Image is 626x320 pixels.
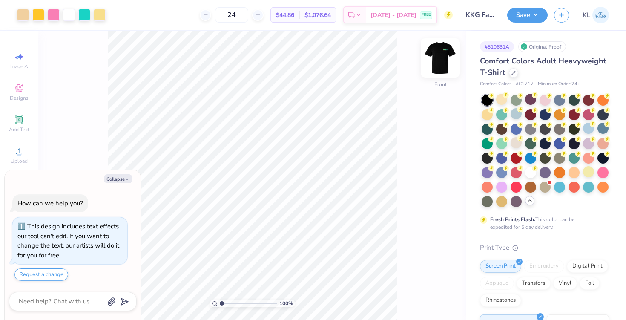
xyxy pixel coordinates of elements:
[480,243,609,253] div: Print Type
[422,12,431,18] span: FREE
[9,63,29,70] span: Image AI
[567,260,608,273] div: Digital Print
[490,216,535,223] strong: Fresh Prints Flash:
[17,199,83,208] div: How can we help you?
[480,294,521,307] div: Rhinestones
[480,56,606,78] span: Comfort Colors Adult Heavyweight T-Shirt
[538,81,580,88] span: Minimum Order: 24 +
[583,10,590,20] span: KL
[279,300,293,307] span: 100 %
[580,277,600,290] div: Foil
[490,216,595,231] div: This color can be expedited for 5 day delivery.
[507,8,548,23] button: Save
[276,11,294,20] span: $44.86
[480,41,514,52] div: # 510631A
[524,260,564,273] div: Embroidery
[11,158,28,164] span: Upload
[459,6,501,23] input: Untitled Design
[553,277,577,290] div: Vinyl
[104,174,132,183] button: Collapse
[480,277,514,290] div: Applique
[370,11,416,20] span: [DATE] - [DATE]
[14,268,68,281] button: Request a change
[17,222,119,259] div: This design includes text effects our tool can't edit. If you want to change the text, our artist...
[518,41,566,52] div: Original Proof
[10,95,29,101] span: Designs
[517,277,551,290] div: Transfers
[480,260,521,273] div: Screen Print
[480,81,511,88] span: Comfort Colors
[583,7,609,23] a: KL
[9,126,29,133] span: Add Text
[516,81,534,88] span: # C1717
[215,7,248,23] input: – –
[592,7,609,23] img: Katelyn Lizano
[304,11,331,20] span: $1,076.64
[434,81,447,88] div: Front
[423,41,457,75] img: Front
